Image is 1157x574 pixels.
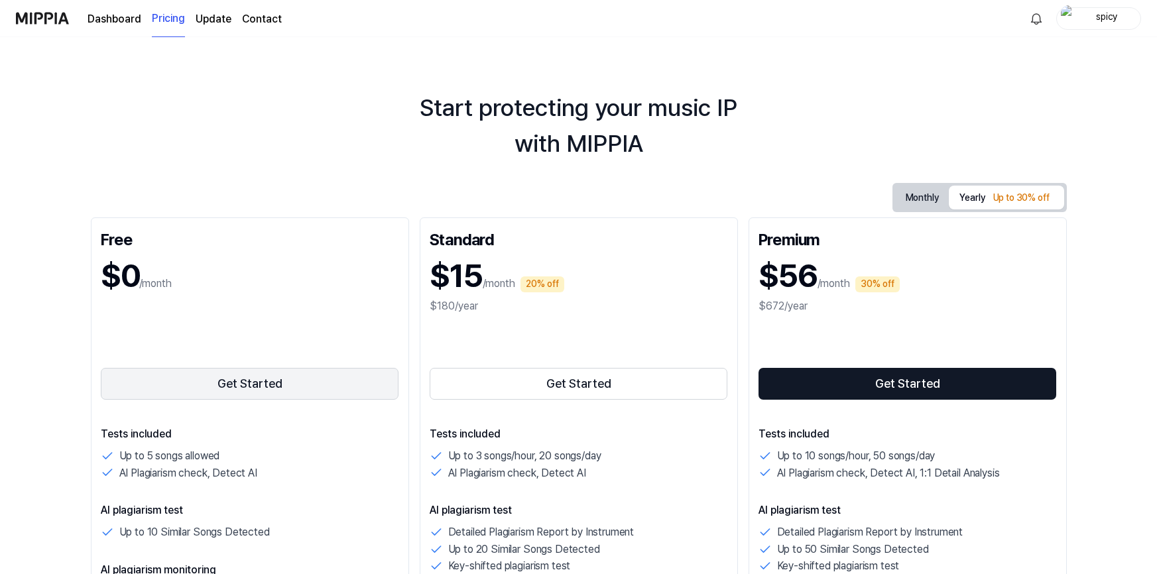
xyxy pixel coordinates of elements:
[759,368,1057,400] button: Get Started
[777,447,936,465] p: Up to 10 songs/hour, 50 songs/day
[101,227,399,249] div: Free
[448,465,586,482] p: AI Plagiarism check, Detect AI
[430,298,728,314] div: $180/year
[101,254,139,298] h1: $0
[430,368,728,400] button: Get Started
[949,186,1064,209] button: Yearly
[759,227,1057,249] div: Premium
[88,11,141,27] a: Dashboard
[1056,7,1141,30] button: profilespicy
[139,276,172,292] p: /month
[759,365,1057,402] a: Get Started
[101,368,399,400] button: Get Started
[855,276,900,292] div: 30% off
[101,365,399,402] a: Get Started
[989,190,1054,206] div: Up to 30% off
[1061,5,1077,32] img: profile
[448,447,601,465] p: Up to 3 songs/hour, 20 songs/day
[777,524,963,541] p: Detailed Plagiarism Report by Instrument
[759,254,818,298] h1: $56
[448,541,600,558] p: Up to 20 Similar Songs Detected
[1028,11,1044,27] img: 알림
[448,524,635,541] p: Detailed Plagiarism Report by Instrument
[101,426,399,442] p: Tests included
[483,276,515,292] p: /month
[430,426,728,442] p: Tests included
[520,276,564,292] div: 20% off
[1081,11,1132,25] div: spicy
[430,227,728,249] div: Standard
[119,465,257,482] p: AI Plagiarism check, Detect AI
[818,276,850,292] p: /month
[152,1,185,37] a: Pricing
[759,502,1057,518] p: AI plagiarism test
[777,465,1000,482] p: AI Plagiarism check, Detect AI, 1:1 Detail Analysis
[895,188,949,208] button: Monthly
[759,426,1057,442] p: Tests included
[119,524,270,541] p: Up to 10 Similar Songs Detected
[196,11,231,27] a: Update
[430,502,728,518] p: AI plagiarism test
[430,365,728,402] a: Get Started
[430,254,483,298] h1: $15
[119,447,220,465] p: Up to 5 songs allowed
[101,502,399,518] p: AI plagiarism test
[777,541,929,558] p: Up to 50 Similar Songs Detected
[759,298,1057,314] div: $672/year
[242,11,282,27] a: Contact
